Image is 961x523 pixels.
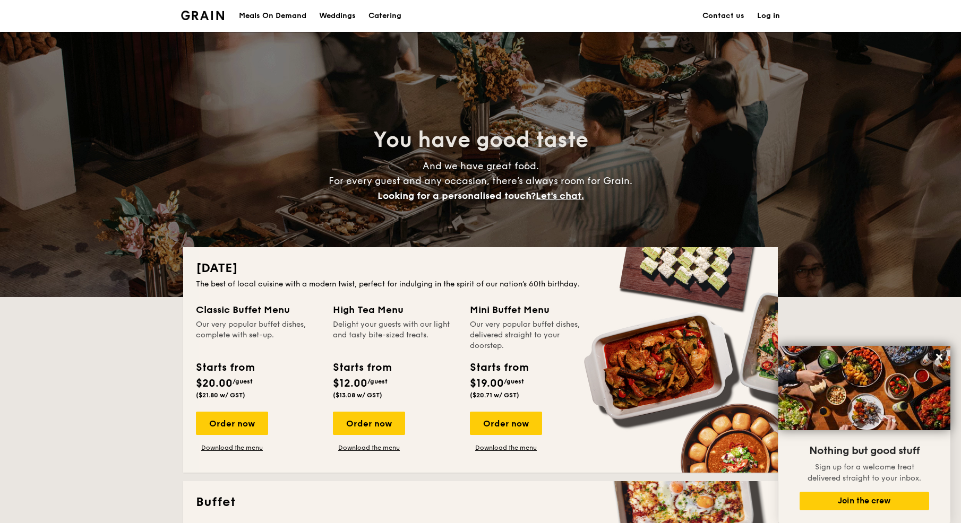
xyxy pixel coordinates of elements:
span: /guest [233,378,253,385]
div: Starts from [196,360,254,376]
img: DSC07876-Edit02-Large.jpeg [778,346,950,430]
div: Classic Buffet Menu [196,302,320,317]
div: Our very popular buffet dishes, delivered straight to your doorstep. [470,319,594,351]
h2: [DATE] [196,260,765,277]
a: Download the menu [196,443,268,452]
div: Mini Buffet Menu [470,302,594,317]
span: ($13.08 w/ GST) [333,391,382,399]
div: Starts from [470,360,528,376]
span: $20.00 [196,377,233,390]
a: Logotype [181,11,224,20]
span: $12.00 [333,377,367,390]
div: Our very popular buffet dishes, complete with set-up. [196,319,320,351]
div: High Tea Menu [333,302,457,317]
span: ($20.71 w/ GST) [470,391,519,399]
span: Looking for a personalised touch? [377,190,536,202]
a: Download the menu [333,443,405,452]
div: Order now [196,412,268,435]
button: Join the crew [800,492,929,510]
img: Grain [181,11,224,20]
button: Close [931,348,948,365]
div: Starts from [333,360,391,376]
span: /guest [367,378,388,385]
span: ($21.80 w/ GST) [196,391,245,399]
span: Nothing but good stuff [809,444,920,457]
span: And we have great food. For every guest and any occasion, there’s always room for Grain. [329,160,632,202]
span: You have good taste [373,127,588,153]
div: Order now [470,412,542,435]
span: Let's chat. [536,190,584,202]
span: $19.00 [470,377,504,390]
span: /guest [504,378,524,385]
div: Order now [333,412,405,435]
a: Download the menu [470,443,542,452]
div: The best of local cuisine with a modern twist, perfect for indulging in the spirit of our nation’... [196,279,765,290]
h2: Buffet [196,494,765,511]
div: Delight your guests with our light and tasty bite-sized treats. [333,319,457,351]
span: Sign up for a welcome treat delivered straight to your inbox. [808,463,921,483]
